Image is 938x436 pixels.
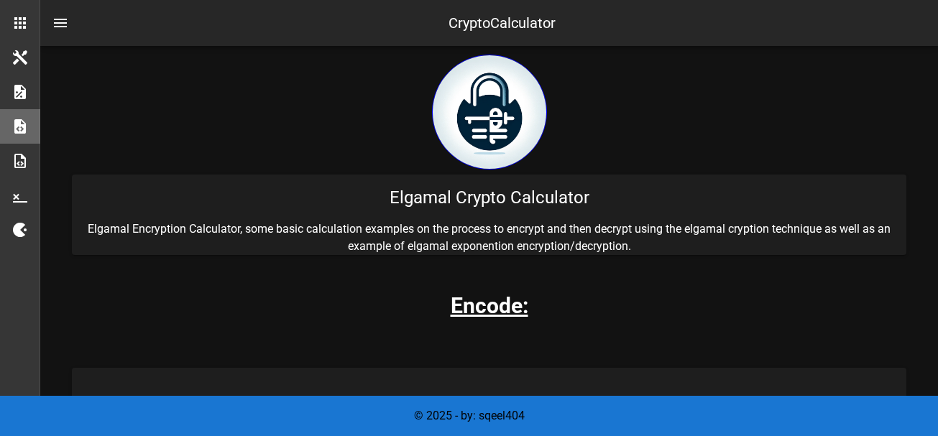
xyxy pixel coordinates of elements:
[432,55,547,170] img: encryption logo
[451,289,528,322] h3: Encode:
[432,159,547,172] a: home
[72,391,906,423] h3: Elgamal Calculate Y Value:
[72,175,906,221] div: Elgamal Crypto Calculator
[72,221,906,255] p: Elgamal Encryption Calculator, some basic calculation examples on the process to encrypt and then...
[43,6,78,40] button: nav-menu-toggle
[414,409,525,422] span: © 2025 - by: sqeel404
[449,12,556,34] div: CryptoCalculator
